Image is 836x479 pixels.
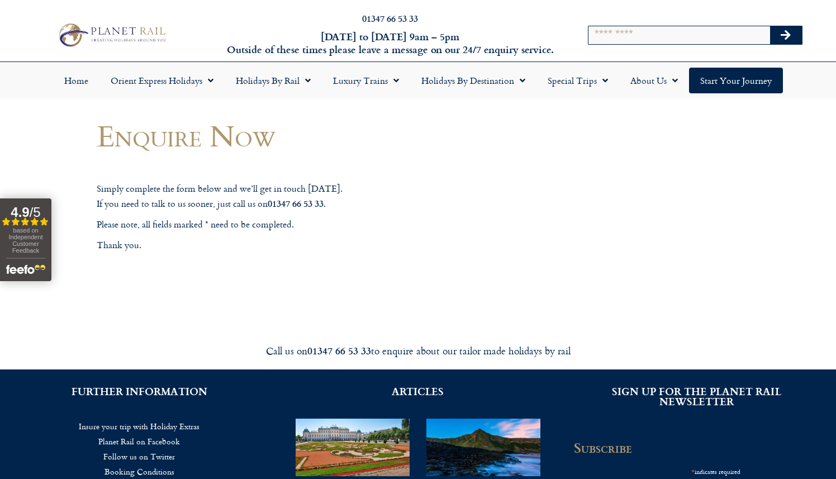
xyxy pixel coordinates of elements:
[17,419,262,434] a: Insure your trip with Holiday Extras
[689,68,783,93] a: Start your Journey
[619,68,689,93] a: About Us
[17,464,262,479] a: Booking Conditions
[226,30,554,56] h6: [DATE] to [DATE] 9am – 5pm Outside of these times please leave a message on our 24/7 enquiry serv...
[268,197,324,210] strong: 01347 66 53 33
[53,68,99,93] a: Home
[97,217,516,232] p: Please note, all fields marked * need to be completed.
[17,434,262,449] a: Planet Rail on Facebook
[536,68,619,93] a: Special Trips
[225,68,322,93] a: Holidays by Rail
[296,386,541,396] h2: ARTICLES
[54,21,169,49] img: Planet Rail Train Holidays Logo
[99,68,225,93] a: Orient Express Holidays
[574,440,747,456] h2: Subscribe
[322,68,410,93] a: Luxury Trains
[574,464,740,478] div: indicates required
[410,68,536,93] a: Holidays by Destination
[770,26,802,44] button: Search
[307,343,371,358] strong: 01347 66 53 33
[17,449,262,464] a: Follow us on Twitter
[17,386,262,396] h2: FURTHER INFORMATION
[105,344,731,357] div: Call us on to enquire about our tailor made holidays by rail
[97,182,516,211] p: Simply complete the form below and we’ll get in touch [DATE]. If you need to talk to us sooner, j...
[97,119,516,152] h1: Enquire Now
[574,386,819,406] h2: SIGN UP FOR THE PLANET RAIL NEWSLETTER
[6,68,830,93] nav: Menu
[362,12,418,25] a: 01347 66 53 33
[97,238,516,253] p: Thank you.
